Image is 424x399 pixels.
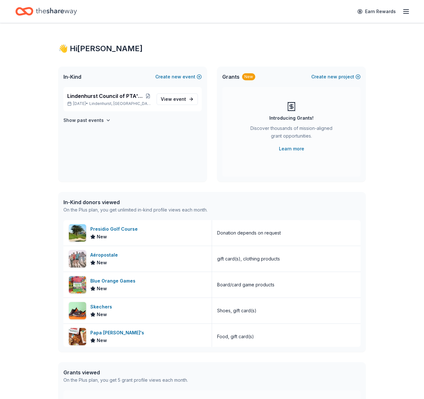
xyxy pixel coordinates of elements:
[90,277,138,285] div: Blue Orange Games
[161,95,186,103] span: View
[15,4,77,19] a: Home
[69,276,86,293] img: Image for Blue Orange Games
[63,376,188,384] div: On the Plus plan, you get 5 grant profile views each month.
[69,328,86,345] img: Image for Papa John's
[248,124,335,142] div: Discover thousands of mission-aligned grant opportunities.
[217,281,274,289] div: Board/card game products
[354,6,400,17] a: Earn Rewards
[63,369,188,376] div: Grants viewed
[97,285,107,292] span: New
[97,233,107,241] span: New
[269,114,314,122] div: Introducing Grants!
[90,225,140,233] div: Presidio Golf Course
[217,333,254,340] div: Food, gift card(s)
[69,250,86,267] img: Image for Aéropostale
[242,73,255,80] div: New
[90,251,120,259] div: Aéropostale
[69,224,86,242] img: Image for Presidio Golf Course
[63,73,81,81] span: In-Kind
[217,307,257,315] div: Shoes, gift card(s)
[63,116,104,124] h4: Show past events
[67,92,145,100] span: Lindenhurst Council of PTA's "Bright Futures" Fundraiser
[311,73,361,81] button: Createnewproject
[172,73,181,81] span: new
[279,145,304,153] a: Learn more
[157,93,198,105] a: View event
[173,96,186,102] span: event
[90,303,115,311] div: Skechers
[58,44,366,54] div: 👋 Hi [PERSON_NAME]
[222,73,240,81] span: Grants
[63,116,111,124] button: Show past events
[97,311,107,318] span: New
[89,101,151,106] span: Lindenhurst, [GEOGRAPHIC_DATA]
[217,255,280,263] div: gift card(s), clothing products
[155,73,202,81] button: Createnewevent
[90,329,147,337] div: Papa [PERSON_NAME]'s
[97,259,107,267] span: New
[69,302,86,319] img: Image for Skechers
[217,229,281,237] div: Donation depends on request
[63,206,208,214] div: On the Plus plan, you get unlimited in-kind profile views each month.
[328,73,337,81] span: new
[63,198,208,206] div: In-Kind donors viewed
[67,101,151,106] p: [DATE] •
[97,337,107,344] span: New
